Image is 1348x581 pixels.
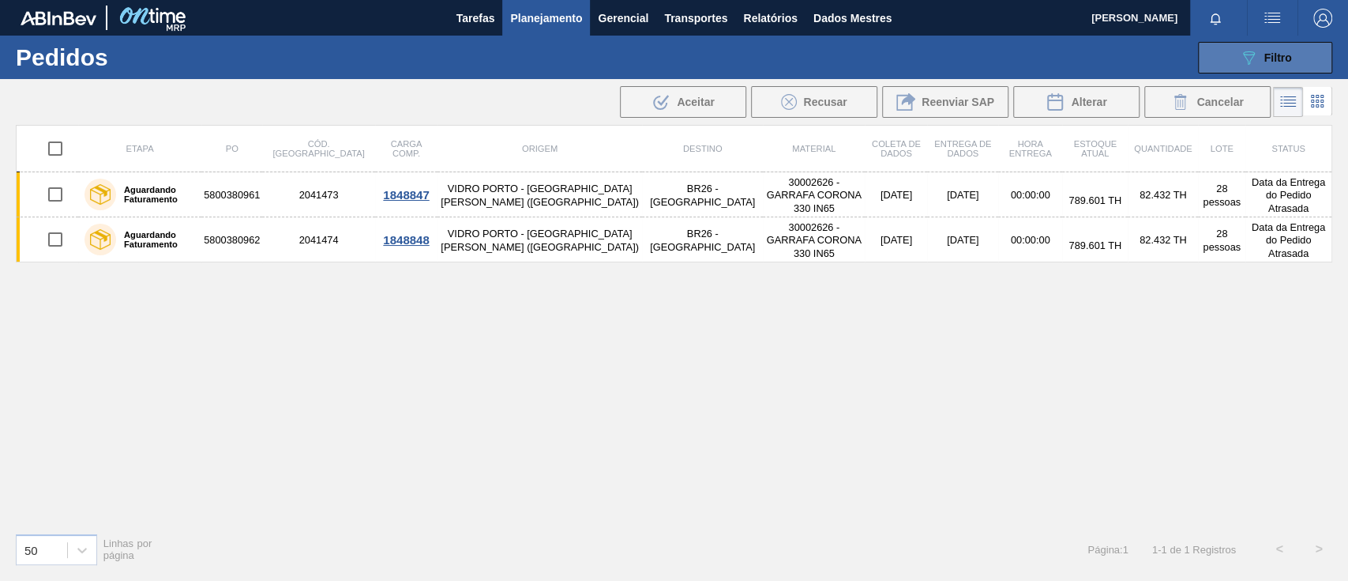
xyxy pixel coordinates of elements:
font: 28 pessoas [1203,183,1241,208]
font: Destino [683,144,723,153]
font: Data da Entrega do Pedido Atrasada [1252,176,1325,214]
div: Visão em Cartões [1303,87,1332,117]
font: Entrega de dados [934,139,991,158]
font: 1 [1184,544,1189,556]
font: Página [1087,544,1119,556]
font: [DATE] [947,189,978,201]
div: Alterar Pedido [1013,86,1140,118]
font: 789.601 TH [1068,240,1121,251]
button: Notificações [1190,7,1241,29]
font: : [1120,544,1123,556]
font: Hora Entrega [1009,139,1052,158]
div: Cancelar Pedidos em Massa [1144,86,1271,118]
font: 2041474 [299,234,339,246]
button: < [1260,530,1299,569]
font: Relatórios [743,12,797,25]
font: 30002626 - GARRAFA CORONA 330 IN65 [767,176,862,214]
font: > [1315,542,1322,556]
font: Aguardando Faturamento [124,185,178,204]
font: [DATE] [881,189,912,201]
font: 1 [1152,544,1158,556]
font: Pedidos [16,44,108,70]
font: 2041473 [299,189,339,201]
font: 1848848 [383,233,429,247]
font: 28 pessoas [1203,228,1241,253]
font: Coleta de dados [872,139,921,158]
font: 789.601 TH [1068,194,1121,206]
font: 1 [1161,544,1166,556]
div: Reenviar SAP [882,86,1008,118]
font: Transportes [664,12,727,25]
font: Filtro [1264,51,1292,64]
font: 5800380961 [204,189,260,201]
font: Etapa [126,144,154,153]
img: TNhmsLtSVTkK8tSr43FrP2fwEKptu5GPRR3wAAAABJRU5ErkJggg== [21,11,96,25]
button: Cancelar [1144,86,1271,118]
img: ações do usuário [1263,9,1282,28]
button: > [1299,530,1339,569]
font: Cancelar [1196,96,1243,108]
font: Tarefas [456,12,495,25]
font: [DATE] [947,234,978,246]
font: Cód. [GEOGRAPHIC_DATA] [272,139,364,158]
font: Quantidade [1134,144,1192,153]
img: Sair [1313,9,1332,28]
font: Registros [1192,544,1236,556]
font: Reenviar SAP [922,96,994,108]
font: de [1170,544,1181,556]
font: Material [792,144,835,153]
button: Filtro [1198,42,1332,74]
font: 1848847 [383,188,429,202]
font: Carga Comp. [391,139,422,158]
font: BR26 - [GEOGRAPHIC_DATA] [650,228,755,253]
font: Data da Entrega do Pedido Atrasada [1252,221,1325,259]
font: Lote [1211,144,1233,153]
font: Planejamento [510,12,582,25]
font: 30002626 - GARRAFA CORONA 330 IN65 [767,221,862,259]
font: Aguardando Faturamento [124,230,178,249]
font: Recusar [803,96,847,108]
font: 82.432 TH [1140,189,1187,201]
font: - [1158,544,1161,556]
font: VIDRO PORTO - [GEOGRAPHIC_DATA][PERSON_NAME] ([GEOGRAPHIC_DATA]) [441,228,639,253]
div: Visão em Lista [1273,87,1303,117]
font: [PERSON_NAME] [1091,12,1177,24]
font: Origem [522,144,558,153]
font: PO [226,144,238,153]
font: 1 [1122,544,1128,556]
div: Aceitar [620,86,746,118]
font: Estoque atual [1073,139,1117,158]
a: Aguardando Faturamento58003809622041474VIDRO PORTO - [GEOGRAPHIC_DATA][PERSON_NAME] ([GEOGRAPHIC_... [17,217,1332,262]
font: Dados Mestres [813,12,892,25]
font: Aceitar [677,96,714,108]
button: Alterar [1013,86,1140,118]
font: Status [1271,144,1305,153]
font: VIDRO PORTO - [GEOGRAPHIC_DATA][PERSON_NAME] ([GEOGRAPHIC_DATA]) [441,183,639,208]
font: Linhas por página [103,538,152,561]
font: 50 [24,543,38,556]
font: < [1275,542,1282,556]
font: [DATE] [881,234,912,246]
font: Gerencial [598,12,648,25]
font: Alterar [1071,96,1106,108]
font: 5800380962 [204,234,260,246]
a: Aguardando Faturamento58003809612041473VIDRO PORTO - [GEOGRAPHIC_DATA][PERSON_NAME] ([GEOGRAPHIC_... [17,172,1332,217]
div: Recusar [751,86,877,118]
font: 00:00:00 [1011,189,1050,201]
font: 82.432 TH [1140,234,1187,246]
font: BR26 - [GEOGRAPHIC_DATA] [650,183,755,208]
font: 00:00:00 [1011,234,1050,246]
